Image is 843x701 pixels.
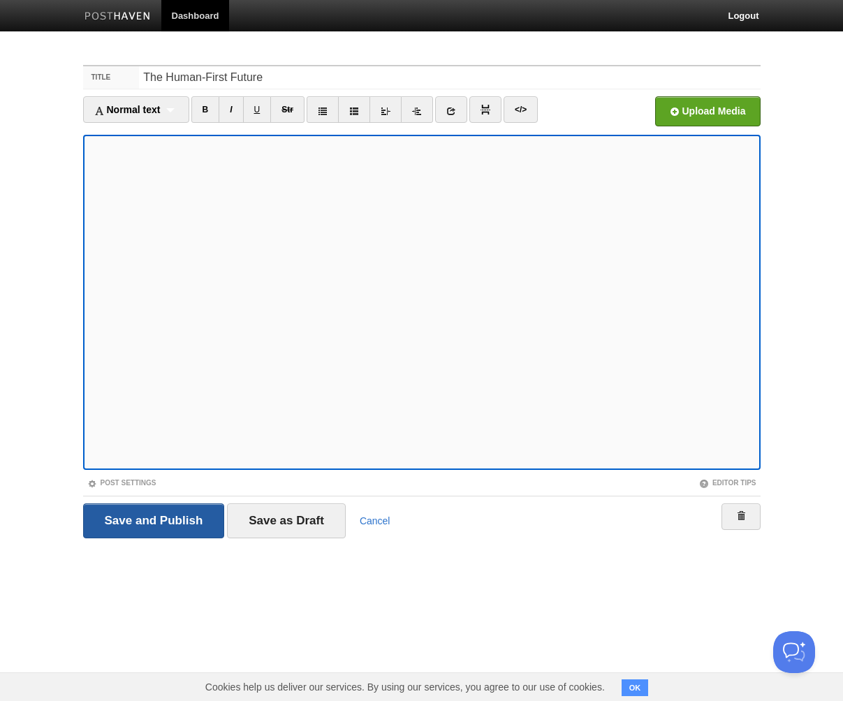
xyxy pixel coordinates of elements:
[270,96,305,123] a: Str
[699,479,756,487] a: Editor Tips
[481,105,490,115] img: pagebreak-icon.png
[83,503,225,538] input: Save and Publish
[191,673,619,701] span: Cookies help us deliver our services. By using our services, you agree to our use of cookies.
[85,12,151,22] img: Posthaven-bar
[243,96,272,123] a: U
[219,96,243,123] a: I
[94,104,161,115] span: Normal text
[504,96,538,123] a: </>
[281,105,293,115] del: Str
[227,503,346,538] input: Save as Draft
[191,96,220,123] a: B
[83,66,140,89] label: Title
[622,679,649,696] button: OK
[360,515,390,526] a: Cancel
[773,631,815,673] iframe: Help Scout Beacon - Open
[87,479,156,487] a: Post Settings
